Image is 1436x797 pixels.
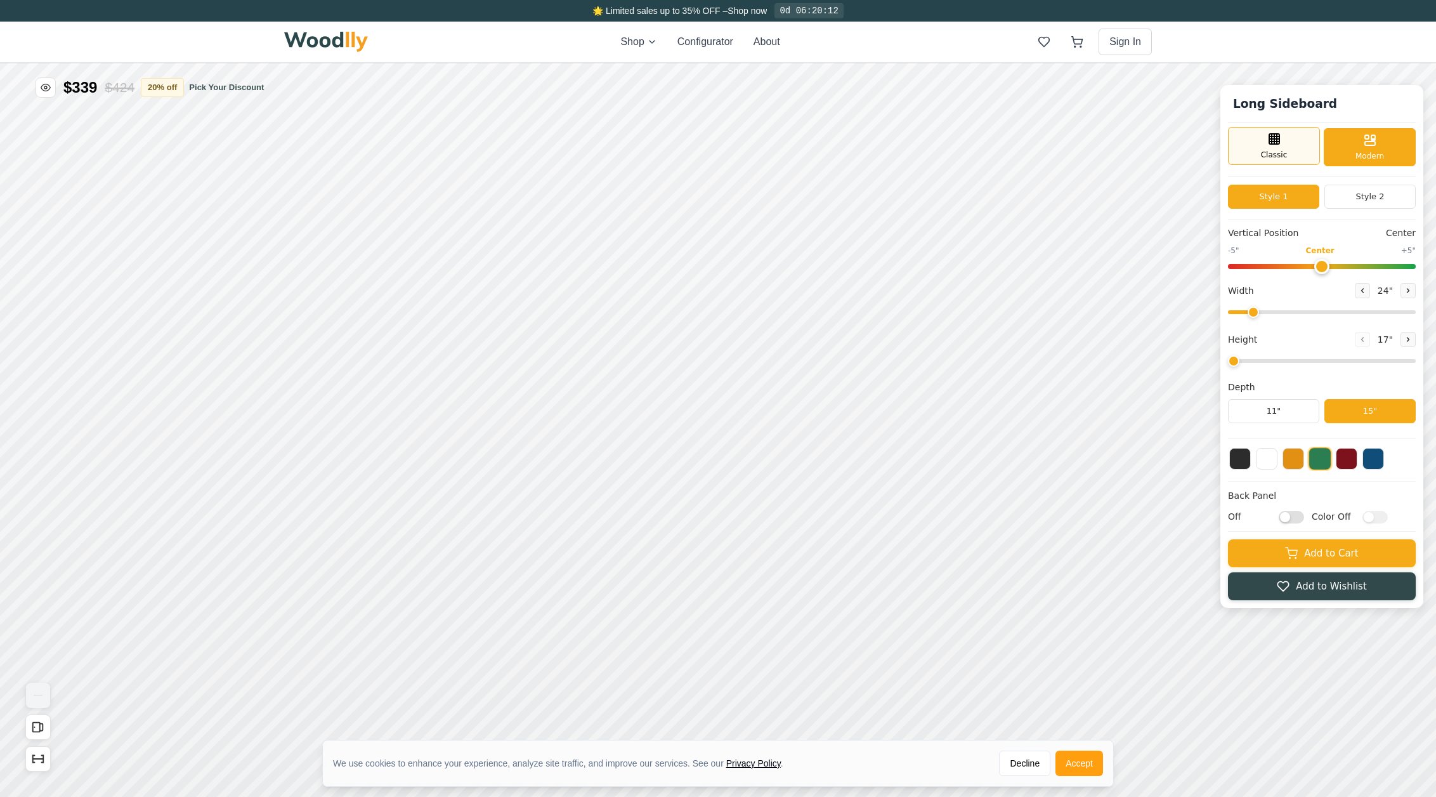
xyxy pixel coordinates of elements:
[1228,572,1416,600] button: Add to Wishlist
[1324,185,1416,209] button: Style 2
[1099,29,1152,55] button: Sign In
[1336,448,1357,470] button: Red
[1305,245,1334,256] span: Center
[1228,489,1416,503] h4: Back Panel
[36,77,56,98] button: Toggle price visibility
[141,78,184,97] button: 20% off
[999,751,1050,776] button: Decline
[1279,510,1304,523] input: Off
[1375,333,1395,346] span: 17 "
[25,683,51,708] button: View Gallery
[1355,150,1384,162] span: Modern
[1312,510,1356,524] span: Color Off
[1283,448,1304,470] button: Yellow
[1228,539,1416,567] button: Add to Cart
[774,3,843,18] div: 0d 06:20:12
[25,715,51,740] button: Open All Doors and Drawers
[26,683,50,708] img: Gallery
[333,757,793,770] div: We use cookies to enhance your experience, analyze site traffic, and improve our services. See our .
[1228,93,1342,115] h1: Long Sideboard
[1228,399,1319,423] button: 11"
[677,34,733,49] button: Configurator
[592,6,728,16] span: 🌟 Limited sales up to 35% OFF –
[754,34,780,49] button: About
[1228,284,1254,298] span: Width
[1228,333,1257,346] span: Height
[728,6,767,16] a: Shop now
[1309,447,1331,470] button: Green
[620,34,656,49] button: Shop
[1362,448,1384,470] button: Blue
[1386,227,1416,240] span: Center
[1261,149,1288,161] span: Classic
[284,32,368,52] img: Woodlly
[1362,510,1388,523] input: Color Off
[726,758,781,768] a: Privacy Policy
[1324,399,1416,423] button: 15"
[1228,510,1272,524] span: Off
[189,81,264,94] button: Pick Your Discount
[1228,185,1319,209] button: Style 1
[1229,448,1251,470] button: Black
[1228,227,1298,240] span: Vertical Position
[1256,448,1277,470] button: White
[1055,751,1103,776] button: Accept
[1228,245,1239,256] span: -5"
[1375,284,1395,298] span: 24 "
[1401,245,1416,256] span: +5"
[1228,381,1255,394] span: Depth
